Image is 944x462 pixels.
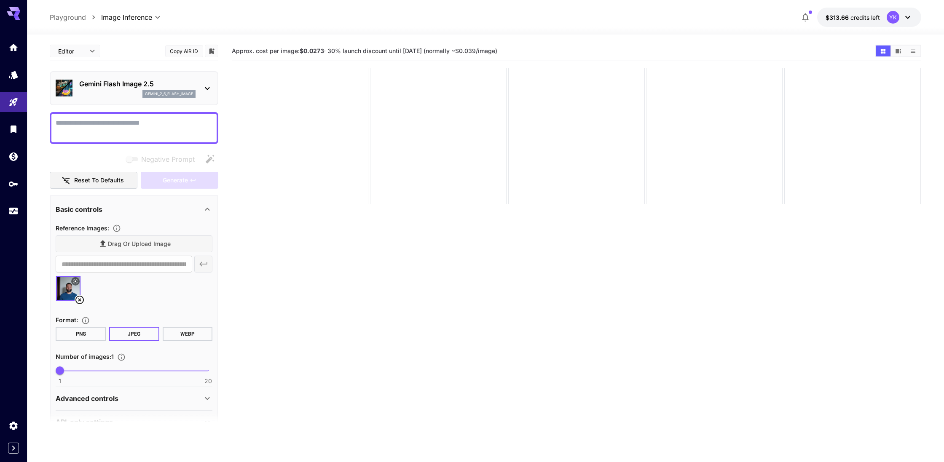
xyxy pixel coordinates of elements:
[163,327,213,341] button: WEBP
[817,8,921,27] button: $313.66048YK
[8,206,19,216] div: Usage
[8,151,19,162] div: Wallet
[8,124,19,134] div: Library
[78,316,93,325] button: Choose the file format for the output image.
[8,69,19,80] div: Models
[56,316,78,323] span: Format :
[208,46,215,56] button: Add to library
[56,75,212,101] div: Gemini Flash Image 2.5gemini_2_5_flash_image
[906,45,920,56] button: Show images in list view
[59,377,61,385] span: 1
[56,412,212,432] div: API-only settings
[8,420,19,431] div: Settings
[232,47,497,54] span: Approx. cost per image: · 30% launch discount until [DATE] (normally ~$0.039/image)
[109,224,124,232] button: Upload a reference image to guide the result. This is needed for Image-to-Image or Inpainting. Su...
[58,47,84,56] span: Editor
[114,353,129,361] button: Specify how many images to generate in a single request. Each image generation will be charged se...
[826,14,850,21] span: $313.66
[8,97,19,107] div: Playground
[56,224,109,232] span: Reference Images :
[8,443,19,454] button: Expand sidebar
[109,327,159,341] button: JPEG
[56,199,212,219] div: Basic controls
[8,179,19,189] div: API Keys
[826,13,880,22] div: $313.66048
[101,12,152,22] span: Image Inference
[145,91,193,97] p: gemini_2_5_flash_image
[887,11,899,24] div: YK
[56,327,106,341] button: PNG
[875,45,921,57] div: Show images in grid viewShow images in video viewShow images in list view
[56,204,102,214] p: Basic controls
[204,377,212,385] span: 20
[50,172,137,189] button: Reset to defaults
[56,353,114,360] span: Number of images : 1
[124,154,201,164] span: Negative prompts are not compatible with the selected model.
[891,45,906,56] button: Show images in video view
[8,42,19,53] div: Home
[300,47,324,54] b: $0.0273
[56,388,212,409] div: Advanced controls
[50,12,101,22] nav: breadcrumb
[850,14,880,21] span: credits left
[56,393,118,403] p: Advanced controls
[165,45,203,57] button: Copy AIR ID
[876,45,890,56] button: Show images in grid view
[79,79,196,89] p: Gemini Flash Image 2.5
[50,12,86,22] a: Playground
[141,154,195,164] span: Negative Prompt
